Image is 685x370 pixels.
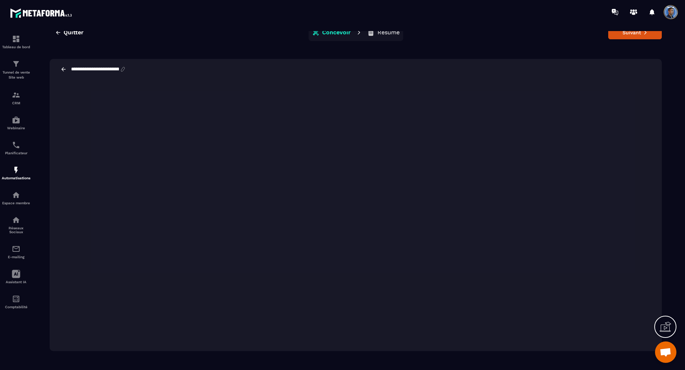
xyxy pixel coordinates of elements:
button: Résumé [365,25,402,40]
button: Concevoir [310,25,353,40]
img: accountant [12,295,20,303]
img: automations [12,191,20,199]
a: social-networksocial-networkRéseaux Sociaux [2,210,30,239]
button: Quitter [50,26,89,39]
p: Assistant IA [2,280,30,284]
img: formation [12,35,20,43]
a: automationsautomationsAutomatisations [2,160,30,185]
a: automationsautomationsEspace membre [2,185,30,210]
p: Espace membre [2,201,30,205]
img: social-network [12,216,20,224]
div: Ouvrir le chat [655,341,676,363]
a: formationformationTableau de bord [2,29,30,54]
p: Réseaux Sociaux [2,226,30,234]
a: formationformationCRM [2,85,30,110]
p: CRM [2,101,30,105]
img: formation [12,91,20,99]
a: Assistant IA [2,264,30,289]
img: automations [12,166,20,174]
a: accountantaccountantComptabilité [2,289,30,314]
a: emailemailE-mailing [2,239,30,264]
img: logo [10,6,74,20]
a: automationsautomationsWebinaire [2,110,30,135]
p: Concevoir [322,29,351,36]
p: Webinaire [2,126,30,130]
p: Automatisations [2,176,30,180]
a: formationformationTunnel de vente Site web [2,54,30,85]
a: schedulerschedulerPlanificateur [2,135,30,160]
p: E-mailing [2,255,30,259]
p: Comptabilité [2,305,30,309]
span: Quitter [64,29,84,36]
img: email [12,245,20,253]
button: Suivant [608,26,662,39]
p: Résumé [377,29,400,36]
img: scheduler [12,141,20,149]
p: Planificateur [2,151,30,155]
img: automations [12,116,20,124]
p: Tunnel de vente Site web [2,70,30,80]
p: Tableau de bord [2,45,30,49]
img: formation [12,60,20,68]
